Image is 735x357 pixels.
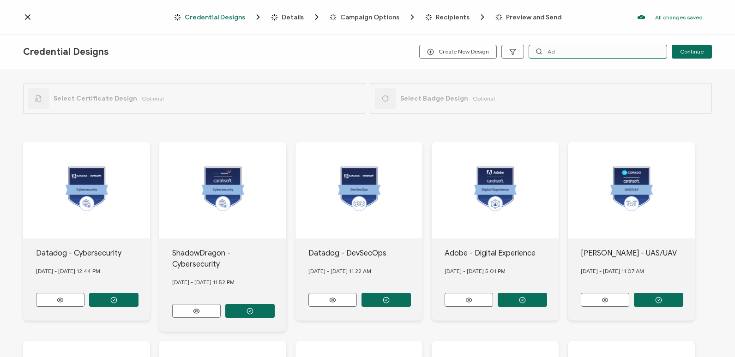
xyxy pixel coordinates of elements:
span: Preview and Send [506,14,561,21]
span: Campaign Options [340,14,399,21]
span: Campaign Options [330,12,417,22]
button: Continue [672,45,712,59]
iframe: Chat Widget [689,313,735,357]
span: Optional [142,95,164,102]
div: [DATE] - [DATE] 5.01 PM [445,259,559,284]
div: Adobe - Digital Experience [445,248,559,259]
div: Datadog - DevSecOps [308,248,423,259]
span: Continue [680,49,704,54]
span: Create New Design [427,48,489,55]
div: ShadowDragon - Cybersecurity [172,248,287,270]
div: Breadcrumb [174,12,561,22]
div: [DATE] - [DATE] 12.44 PM [36,259,151,284]
span: Credential Designs [185,14,245,21]
div: [DATE] - [DATE] 11.52 PM [172,270,287,295]
p: All changes saved [655,14,703,21]
span: Preview and Send [495,14,561,21]
span: Select Badge Design [400,95,468,102]
span: Optional [473,95,495,102]
span: Credential Designs [23,46,108,58]
div: [DATE] - [DATE] 11.22 AM [308,259,423,284]
div: [DATE] - [DATE] 11.07 AM [581,259,695,284]
div: Datadog - Cybersecurity [36,248,151,259]
span: Credential Designs [174,12,263,22]
input: Search [529,45,667,59]
span: Select Certificate Design [54,95,137,102]
button: Create New Design [419,45,497,59]
span: Recipients [425,12,487,22]
span: Details [271,12,321,22]
span: Recipients [436,14,470,21]
div: [PERSON_NAME] - UAS/UAV [581,248,695,259]
span: Details [282,14,304,21]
